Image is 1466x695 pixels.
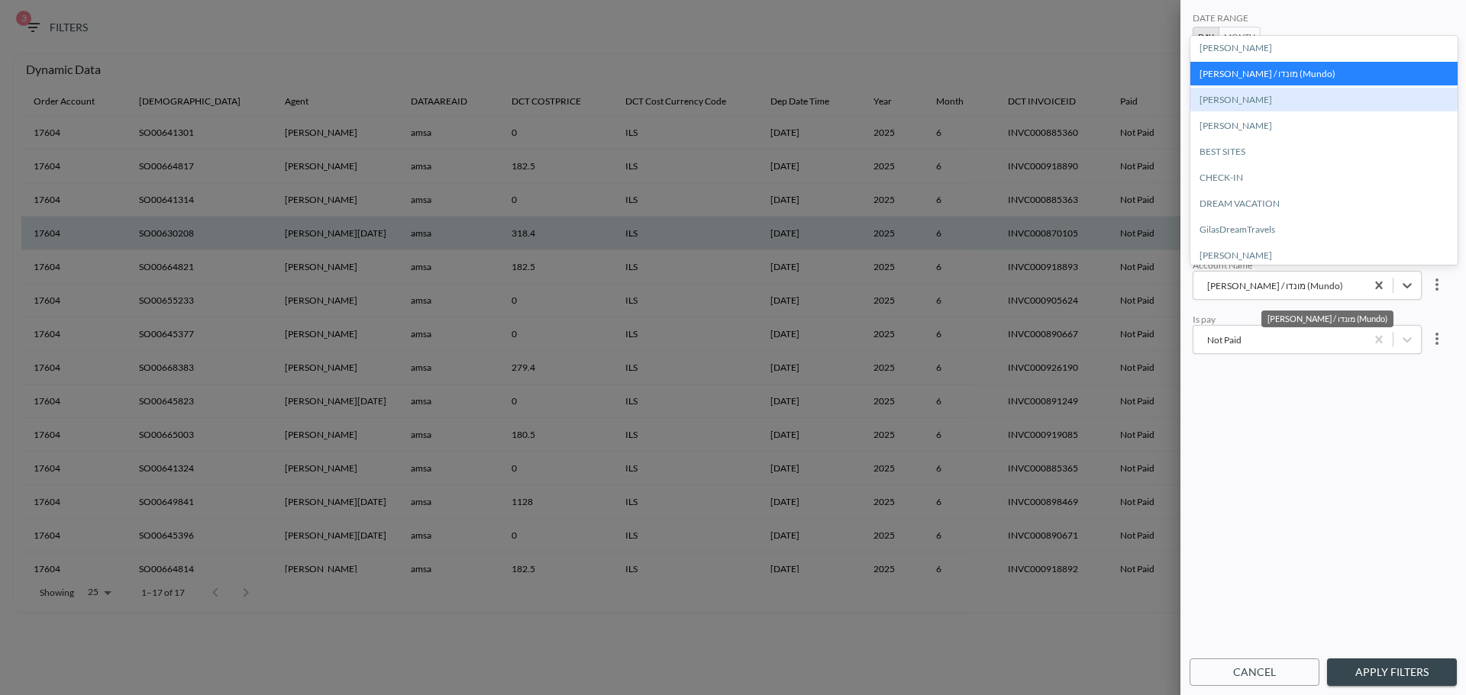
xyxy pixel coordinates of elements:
button: Cancel [1190,658,1319,687]
div: DREAM VACATION [1190,191,1458,215]
button: Apply Filters [1327,658,1457,687]
span: Haziza Ilanit [1190,243,1458,269]
span: Amer Mahdi [1190,114,1458,140]
div: [PERSON_NAME] / מונדו (Mundo) [1201,277,1358,294]
div: 2025-01-012025-08-31 [1193,12,1454,83]
span: Abitbol Avital [1190,36,1458,62]
div: [PERSON_NAME] [1190,36,1458,60]
span: DREAM VACATION [1190,191,1458,217]
span: GilasDreamTravels [1190,217,1458,243]
div: Account Name [1193,259,1422,271]
div: [PERSON_NAME] [1190,114,1458,137]
div: Noa Vortman / מונדו (Mundo) [1193,259,1454,300]
div: CHECK-IN [1190,166,1458,189]
span: מאסטר דילס [1190,88,1458,114]
div: [PERSON_NAME] [1190,243,1458,267]
div: Not Paid [1201,331,1358,349]
div: [PERSON_NAME] / מונדו (Mundo) [1261,310,1393,327]
span: Noa Vortman / מונדו (Mundo) [1190,62,1458,88]
button: Month [1219,27,1261,48]
div: GilasDreamTravels [1190,217,1458,241]
button: more [1422,269,1452,300]
div: BEST SITES [1190,140,1458,163]
div: [PERSON_NAME] [1190,88,1458,111]
span: CHECK-IN [1190,166,1458,191]
button: Day [1193,27,1219,48]
button: more [1422,323,1452,354]
div: Is pay [1193,314,1422,325]
span: BEST SITES [1190,140,1458,166]
div: DATE RANGE [1193,12,1422,27]
div: Not Paid [1193,314,1454,354]
div: [PERSON_NAME] / מונדו (Mundo) [1190,62,1458,85]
